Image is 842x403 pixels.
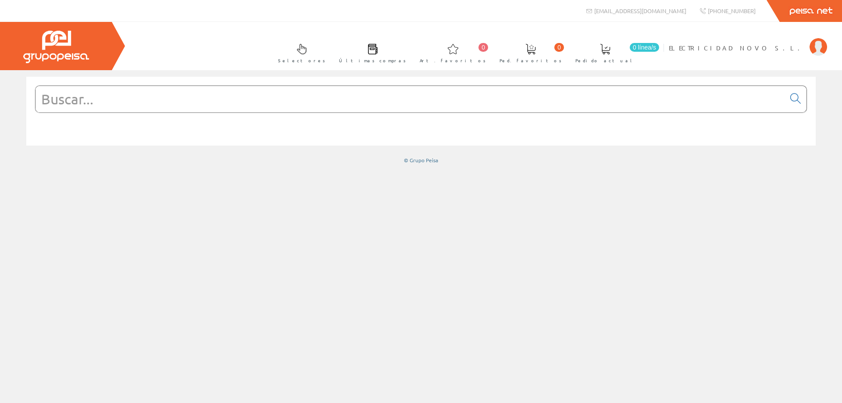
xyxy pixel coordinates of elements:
[594,7,686,14] span: [EMAIL_ADDRESS][DOMAIN_NAME]
[478,43,488,52] span: 0
[499,56,562,65] span: Ped. favoritos
[23,31,89,63] img: Grupo Peisa
[669,36,827,45] a: ELECTRICIDAD NOVO S.L.
[36,86,785,112] input: Buscar...
[278,56,325,65] span: Selectores
[269,36,330,68] a: Selectores
[669,43,805,52] span: ELECTRICIDAD NOVO S.L.
[339,56,406,65] span: Últimas compras
[420,56,486,65] span: Art. favoritos
[26,157,816,164] div: © Grupo Peisa
[630,43,659,52] span: 0 línea/s
[554,43,564,52] span: 0
[708,7,756,14] span: [PHONE_NUMBER]
[330,36,410,68] a: Últimas compras
[575,56,635,65] span: Pedido actual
